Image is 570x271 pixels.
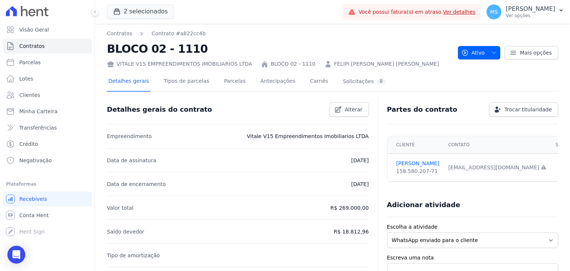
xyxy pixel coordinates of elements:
[247,132,369,141] p: Vitale V15 Empreendimentos Imobiliarios LTDA
[481,1,570,22] button: MS [PERSON_NAME] Ver opções
[163,72,211,92] a: Tipos de parcelas
[107,72,151,92] a: Detalhes gerais
[151,30,206,37] a: Contrato #a822cc4b
[334,60,439,68] a: FELIPI [PERSON_NAME] [PERSON_NAME]
[396,167,439,175] div: 158.580.207-71
[341,72,387,92] a: Solicitações0
[443,9,476,15] a: Ver detalhes
[334,227,368,236] p: R$ 18.812,96
[19,212,49,219] span: Conta Hent
[396,160,439,167] a: [PERSON_NAME]
[308,72,330,92] a: Carnês
[107,105,212,114] h3: Detalhes gerais do contrato
[3,88,92,102] a: Clientes
[377,78,386,85] div: 0
[19,195,47,203] span: Recebíveis
[107,203,134,212] p: Valor total
[387,200,460,209] h3: Adicionar atividade
[358,8,475,16] span: Você possui fatura(s) em atraso.
[351,180,368,189] p: [DATE]
[444,136,551,154] th: Contato
[3,192,92,206] a: Recebíveis
[387,105,458,114] h3: Partes do contrato
[107,30,452,37] nav: Breadcrumb
[107,40,452,57] h2: BLOCO 02 - 1110
[448,164,547,172] div: [EMAIL_ADDRESS][DOMAIN_NAME]
[3,55,92,70] a: Parcelas
[520,49,552,56] span: Mais opções
[3,120,92,135] a: Transferências
[107,156,156,165] p: Data de assinatura
[3,22,92,37] a: Visão Geral
[343,78,386,85] div: Solicitações
[490,9,498,14] span: MS
[19,124,57,131] span: Transferências
[223,72,247,92] a: Parcelas
[107,132,152,141] p: Empreendimento
[387,254,558,262] label: Escreva uma nota
[506,13,555,19] p: Ver opções
[19,26,49,33] span: Visão Geral
[107,30,132,37] a: Contratos
[3,208,92,223] a: Conta Hent
[271,60,315,68] a: BLOCO 02 - 1110
[3,153,92,168] a: Negativação
[505,46,558,59] a: Mais opções
[330,203,368,212] p: R$ 269.000,00
[345,106,363,113] span: Alterar
[7,246,25,264] div: Open Intercom Messenger
[19,42,45,50] span: Contratos
[19,140,38,148] span: Crédito
[107,180,166,189] p: Data de encerramento
[107,4,174,19] button: 2 selecionados
[3,137,92,151] a: Crédito
[3,39,92,53] a: Contratos
[3,104,92,119] a: Minha Carteira
[19,157,52,164] span: Negativação
[107,227,144,236] p: Saldo devedor
[504,106,552,113] span: Trocar titularidade
[461,46,485,59] span: Ativo
[19,91,40,99] span: Clientes
[107,60,252,68] div: VITALE V15 EMPREENDIMENTOS IMOBILIARIOS LTDA
[107,30,206,37] nav: Breadcrumb
[3,71,92,86] a: Lotes
[506,5,555,13] p: [PERSON_NAME]
[330,102,369,117] a: Alterar
[489,102,558,117] a: Trocar titularidade
[6,180,89,189] div: Plataformas
[387,136,444,154] th: Cliente
[19,59,41,66] span: Parcelas
[19,75,33,82] span: Lotes
[19,108,58,115] span: Minha Carteira
[107,251,160,260] p: Tipo de amortização
[387,223,558,231] label: Escolha a atividade
[458,46,501,59] button: Ativo
[259,72,297,92] a: Antecipações
[351,156,368,165] p: [DATE]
